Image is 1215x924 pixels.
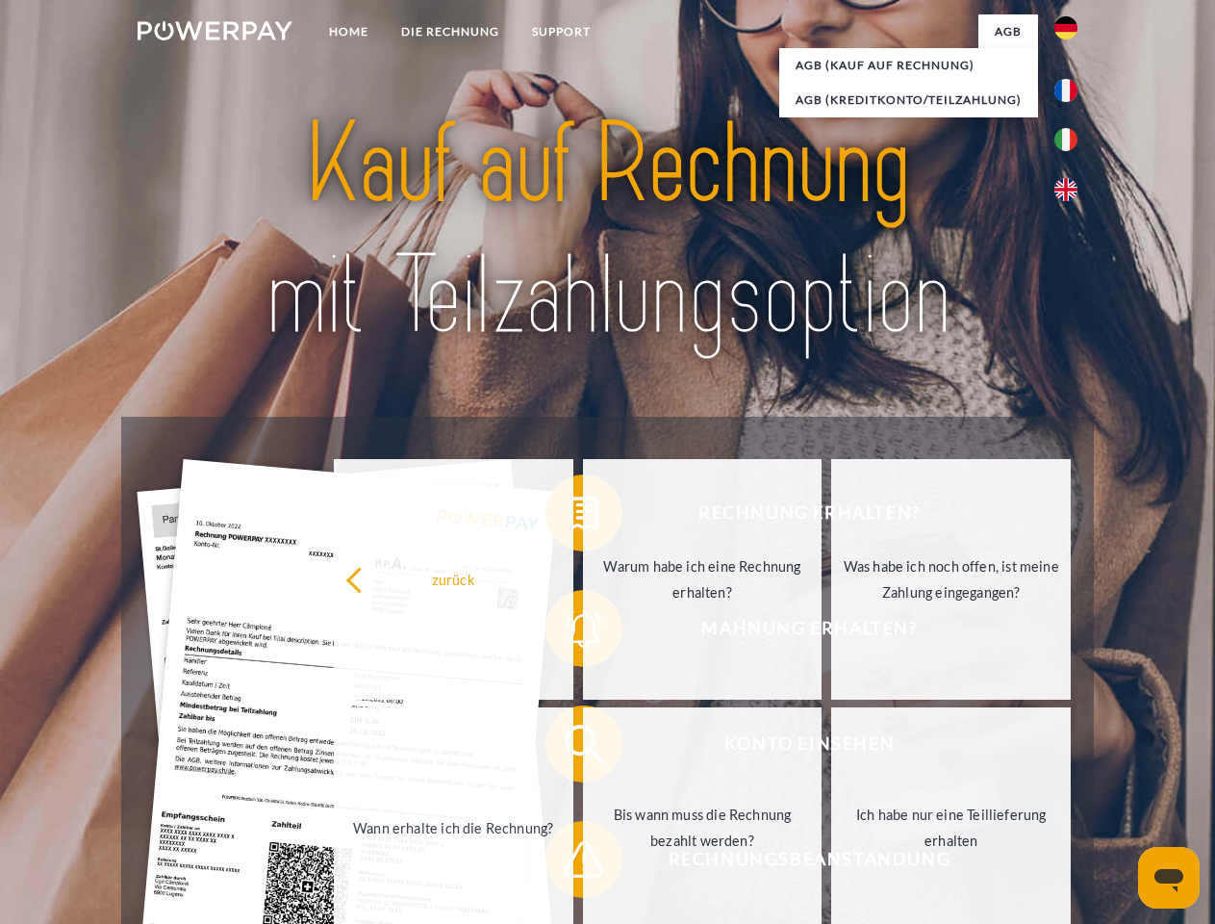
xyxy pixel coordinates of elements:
a: DIE RECHNUNG [385,14,516,49]
div: Wann erhalte ich die Rechnung? [345,814,562,840]
a: AGB (Kauf auf Rechnung) [779,48,1038,83]
div: Was habe ich noch offen, ist meine Zahlung eingegangen? [843,553,1059,605]
a: AGB (Kreditkonto/Teilzahlung) [779,83,1038,117]
img: logo-powerpay-white.svg [138,21,292,40]
a: Was habe ich noch offen, ist meine Zahlung eingegangen? [831,459,1071,700]
img: de [1054,16,1077,39]
a: Home [313,14,385,49]
img: fr [1054,79,1077,102]
div: Warum habe ich eine Rechnung erhalten? [595,553,811,605]
iframe: Schaltfläche zum Öffnen des Messaging-Fensters [1138,847,1200,909]
img: it [1054,128,1077,151]
div: Bis wann muss die Rechnung bezahlt werden? [595,802,811,854]
div: zurück [345,566,562,592]
img: en [1054,178,1077,201]
a: agb [978,14,1038,49]
img: title-powerpay_de.svg [184,92,1031,369]
div: Ich habe nur eine Teillieferung erhalten [843,802,1059,854]
a: SUPPORT [516,14,607,49]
